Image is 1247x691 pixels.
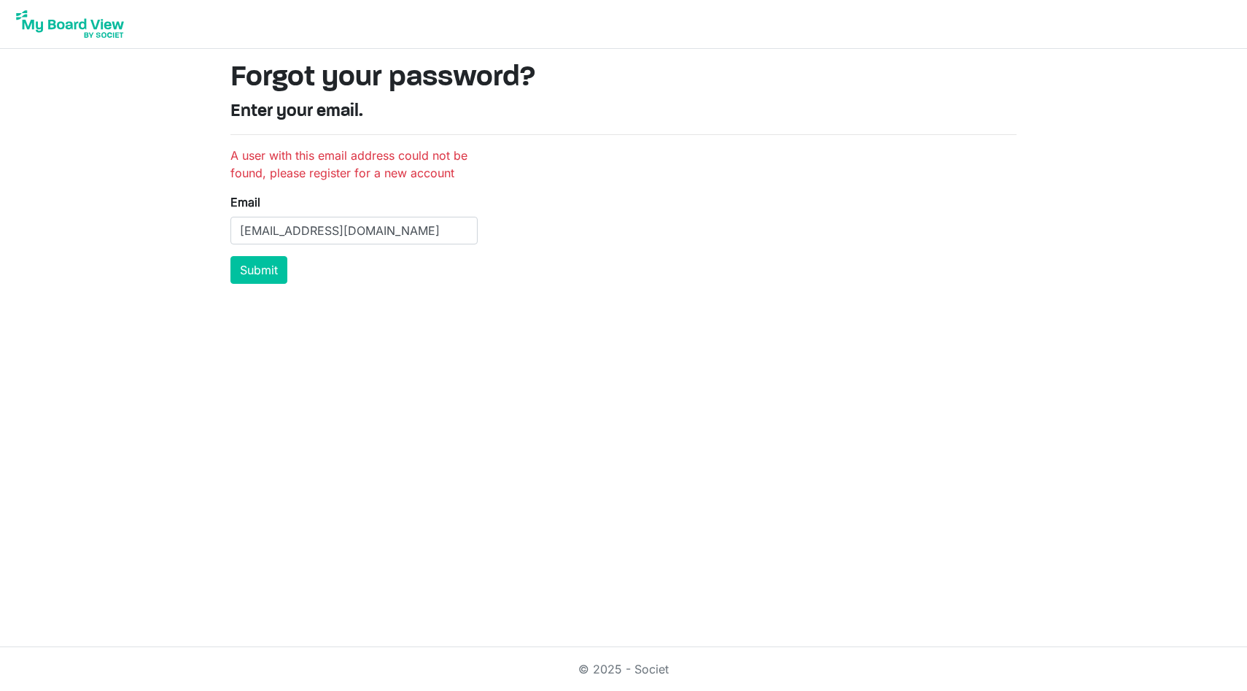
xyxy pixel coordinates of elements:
li: A user with this email address could not be found, please register for a new account [230,147,478,182]
button: Submit [230,256,287,284]
label: Email [230,193,260,211]
h4: Enter your email. [230,101,1017,123]
a: © 2025 - Societ [578,662,669,676]
h1: Forgot your password? [230,61,1017,96]
img: My Board View Logo [12,6,128,42]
